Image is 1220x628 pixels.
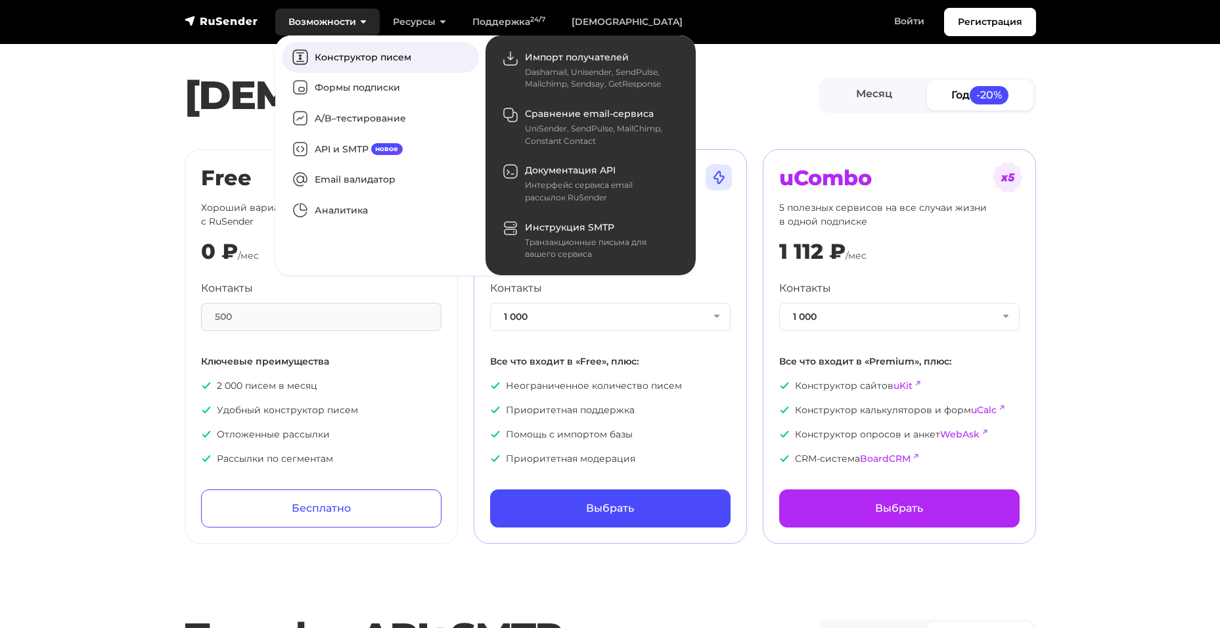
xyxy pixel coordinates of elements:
[779,239,846,264] div: 1 112 ₽
[201,489,441,527] a: Бесплатно
[492,42,689,99] a: Импорт получателей Dashamail, Unisender, SendPulse, Mailchimp, Sendsay, GetResponse
[779,380,790,391] img: icon-ok.svg
[944,8,1036,36] a: Регистрация
[779,429,790,439] img: icon-ok.svg
[779,166,1020,191] h2: uCombo
[459,9,558,35] a: Поддержка24/7
[492,99,689,155] a: Сравнение email-сервиса UniSender, SendPulse, MailChimp, Constant Contact
[490,379,731,393] p: Неограниченное количество писем
[282,73,479,104] a: Формы подписки
[201,201,441,229] p: Хороший вариант, чтобы ознакомиться с RuSender
[779,303,1020,331] button: 1 000
[201,452,441,466] p: Рассылки по сегментам
[490,428,731,441] p: Помощь с импортом базы
[490,355,731,369] p: Все что входит в «Free», плюс:
[992,162,1024,193] img: tarif-ucombo.svg
[779,403,1020,417] p: Конструктор калькуляторов и форм
[201,355,441,369] p: Ключевые преимущества
[380,9,459,35] a: Ресурсы
[893,380,913,392] a: uKit
[525,51,629,63] span: Импорт получателей
[779,280,831,296] label: Контакты
[201,405,212,415] img: icon-ok.svg
[846,250,867,261] span: /мес
[525,164,616,176] span: Документация API
[525,179,673,204] div: Интерфейс сервиса email рассылок RuSender
[490,453,501,464] img: icon-ok.svg
[779,201,1020,229] p: 5 полезных сервисов на все случаи жизни в одной подписке
[282,134,479,165] a: API и SMTPновое
[490,403,731,417] p: Приоритетная поддержка
[970,86,1009,104] span: -20%
[490,303,731,331] button: 1 000
[238,250,259,261] span: /мес
[490,489,731,527] a: Выбрать
[282,195,479,226] a: Аналитика
[525,66,673,91] div: Dashamail, Unisender, SendPulse, Mailchimp, Sendsay, GetResponse
[779,405,790,415] img: icon-ok.svg
[971,404,997,416] a: uCalc
[927,80,1033,110] a: Год
[703,162,734,193] img: tarif-premium.svg
[490,429,501,439] img: icon-ok.svg
[201,428,441,441] p: Отложенные рассылки
[525,108,654,120] span: Сравнение email-сервиса
[201,453,212,464] img: icon-ok.svg
[525,221,614,233] span: Инструкция SMTP
[201,239,238,264] div: 0 ₽
[821,80,928,110] a: Месяц
[530,15,545,24] sup: 24/7
[490,452,731,466] p: Приоритетная модерация
[185,72,819,119] h1: [DEMOGRAPHIC_DATA]
[558,9,696,35] a: [DEMOGRAPHIC_DATA]
[779,355,1020,369] p: Все что входит в «Premium», плюс:
[201,429,212,439] img: icon-ok.svg
[490,405,501,415] img: icon-ok.svg
[282,103,479,134] a: A/B–тестирование
[779,489,1020,527] a: Выбрать
[201,379,441,393] p: 2 000 писем в месяц
[492,212,689,269] a: Инструкция SMTP Транзакционные письма для вашего сервиса
[201,403,441,417] p: Удобный конструктор писем
[201,166,441,191] h2: Free
[779,452,1020,466] p: CRM-система
[779,428,1020,441] p: Конструктор опросов и анкет
[779,453,790,464] img: icon-ok.svg
[490,380,501,391] img: icon-ok.svg
[492,156,689,212] a: Документация API Интерфейс сервиса email рассылок RuSender
[860,453,911,464] a: BoardCRM
[525,236,673,261] div: Транзакционные письма для вашего сервиса
[525,123,673,147] div: UniSender, SendPulse, MailChimp, Constant Contact
[201,380,212,391] img: icon-ok.svg
[185,14,258,28] img: RuSender
[940,428,980,440] a: WebAsk
[881,8,938,35] a: Войти
[282,42,479,73] a: Конструктор писем
[201,280,253,296] label: Контакты
[490,280,542,296] label: Контакты
[779,379,1020,393] p: Конструктор сайтов
[371,143,403,155] span: новое
[275,9,380,35] a: Возможности
[282,165,479,196] a: Email валидатор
